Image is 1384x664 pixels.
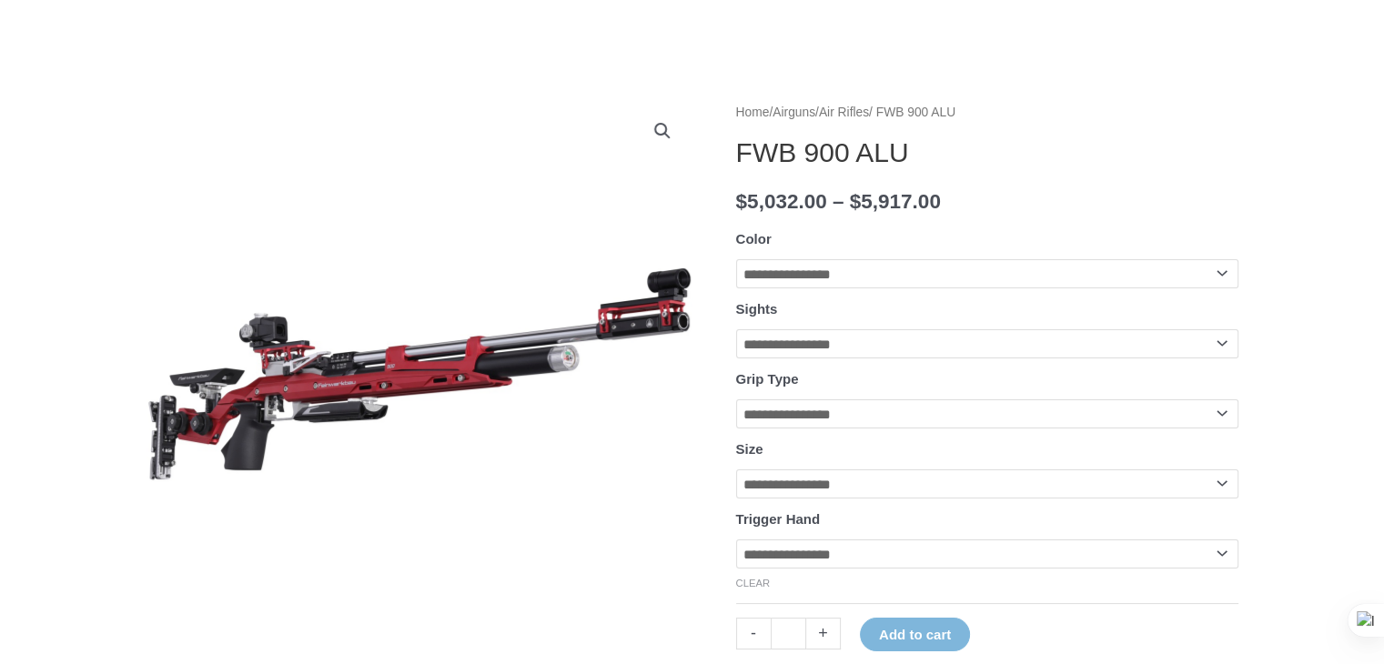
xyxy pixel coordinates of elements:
bdi: 5,917.00 [850,190,941,213]
label: Color [736,231,772,246]
span: $ [736,190,748,213]
a: View full-screen image gallery [646,115,679,147]
span: – [833,190,844,213]
bdi: 5,032.00 [736,190,827,213]
h1: FWB 900 ALU [736,136,1238,169]
a: - [736,618,771,649]
a: Air Rifles [819,106,869,119]
label: Sights [736,301,778,317]
label: Size [736,441,763,457]
label: Trigger Hand [736,511,821,527]
span: $ [850,190,862,213]
nav: Breadcrumb [736,101,1238,125]
a: Clear options [736,578,771,589]
button: Add to cart [860,618,970,651]
a: Airguns [773,106,815,119]
input: Product quantity [771,618,806,649]
a: Home [736,106,770,119]
a: + [806,618,841,649]
label: Grip Type [736,371,799,387]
